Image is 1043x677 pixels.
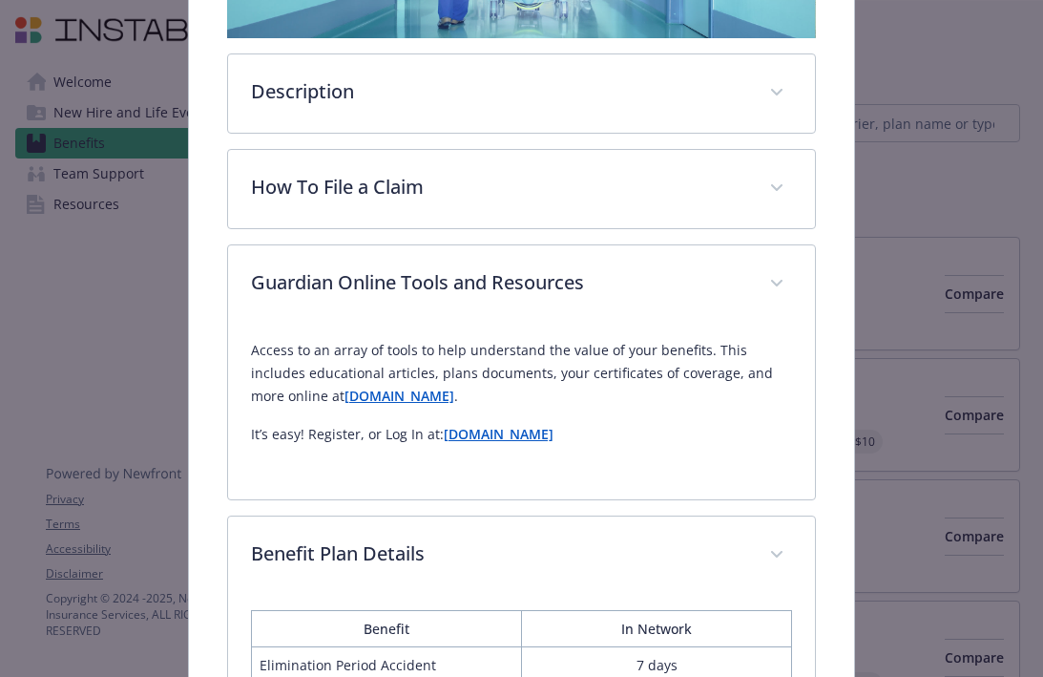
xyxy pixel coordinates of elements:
[251,77,747,106] p: Description
[228,517,816,595] div: Benefit Plan Details
[521,610,791,646] th: In Network
[228,245,816,324] div: Guardian Online Tools and Resources
[228,54,816,133] div: Description
[251,610,521,646] th: Benefit
[251,268,747,297] p: Guardian Online Tools and Resources
[251,423,793,446] p: It’s easy! Register, or Log In at:
[344,387,454,405] a: [DOMAIN_NAME]
[228,324,816,499] div: Guardian Online Tools and Resources
[444,425,553,443] a: [DOMAIN_NAME]
[251,339,793,408] p: Access to an array of tools to help understand the value of your benefits. This includes educatio...
[251,539,747,568] p: Benefit Plan Details
[251,173,747,201] p: How To File a Claim
[228,150,816,228] div: How To File a Claim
